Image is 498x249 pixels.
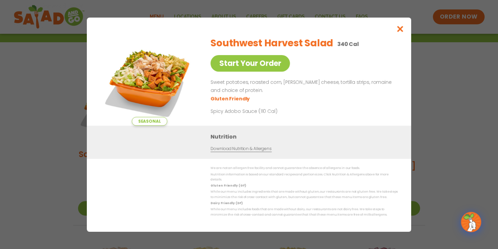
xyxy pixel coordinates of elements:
img: Featured product photo for Southwest Harvest Salad [102,31,197,126]
p: While our menu includes ingredients that are made without gluten, our restaurants are not gluten ... [210,189,398,200]
p: While our menu includes foods that are made without dairy, our restaurants are not dairy free. We... [210,207,398,217]
h3: Nutrition [210,132,401,141]
span: Seasonal [132,117,167,126]
p: Spicy Adobo Sauce (110 Cal) [210,107,335,115]
p: Nutrition information is based on our standard recipes and portion sizes. Click Nutrition & Aller... [210,172,398,182]
img: wpChatIcon [462,213,480,231]
a: Start Your Order [210,55,290,72]
h2: Southwest Harvest Salad [210,36,333,50]
p: Sweet potatoes, roasted corn, [PERSON_NAME] cheese, tortilla strips, romaine and choice of protein. [210,78,395,95]
a: Download Nutrition & Allergens [210,146,271,152]
p: 340 Cal [337,40,359,48]
strong: Dairy Friendly (DF) [210,201,242,205]
strong: Gluten Friendly (GF) [210,183,246,188]
p: We are not an allergen free facility and cannot guarantee the absence of allergens in our foods. [210,166,398,171]
li: Gluten Friendly [210,95,251,102]
button: Close modal [389,18,411,40]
